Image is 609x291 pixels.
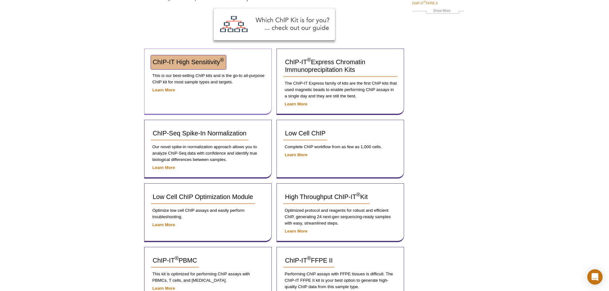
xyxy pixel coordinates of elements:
a: Learn More [285,152,308,157]
p: Performing ChIP assays with FFPE tissues is difficult. The ChIP-IT FFPE II kit is your best optio... [283,271,397,290]
p: This kit is optimized for performing ChIP assays with PBMCs, T cells, and [MEDICAL_DATA]. [151,271,265,284]
a: ChIP-Seq Spike-In Normalization [151,126,248,141]
a: Learn More [285,102,308,106]
a: Learn More [285,229,308,234]
img: ChIP Kit Selection Guide [214,8,335,40]
span: High Throughput ChIP-IT Kit [285,193,368,200]
a: ChIP-IT®PBMC [151,254,199,268]
a: Low Cell ChIP Optimization Module [151,190,255,204]
p: Our novel spike-in normalization approach allows you to analyze ChIP-Seq data with confidence and... [151,144,265,163]
p: Complete ChIP workflow from as few as 1,000 cells. [283,144,397,150]
a: High Throughput ChIP-IT®Kit [283,190,370,204]
span: ChIP-IT High Sensitivity [153,58,224,65]
p: Optimize low cell ChIP assays and easily perform troubleshooting. [151,207,265,220]
a: Learn More [152,286,175,291]
a: Learn More [152,88,175,92]
span: ChIP-IT Express Chromatin Immunoprecipitation Kits [285,58,365,73]
a: Learn More [152,165,175,170]
span: ChIP-IT PBMC [153,257,197,264]
span: Low Cell ChIP [285,130,326,137]
p: This is our best-selling ChIP kits and is the go-to all-purpose ChIP kit for most sample types an... [151,73,265,85]
sup: ® [356,192,360,198]
a: Show More [412,8,464,15]
span: ChIP-IT FFPE II [285,257,333,264]
sup: ® [307,57,311,63]
a: ChIP-IT®FFPE II [283,254,335,268]
a: ChIP-IT®Express Chromatin Immunoprecipitation Kits [283,55,397,77]
sup: ® [175,256,178,262]
sup: ® [220,57,224,63]
span: ChIP-Seq Spike-In Normalization [153,130,246,137]
p: Optimized protocol and reagents for robust and efficient ChIP, generating 24 next-gen sequencing-... [283,207,397,226]
div: Open Intercom Messenger [587,269,603,285]
a: ChIP-IT High Sensitivity® [151,55,226,69]
span: Low Cell ChIP Optimization Module [153,193,253,200]
a: Learn More [152,222,175,227]
sup: ® [424,0,426,4]
a: Low Cell ChIP [283,126,328,141]
p: The ChIP-IT Express family of kits are the first ChIP kits that used magnetic beads to enable per... [283,80,397,99]
a: ChIP-IT®FFPE II [412,0,438,6]
sup: ® [307,256,311,262]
